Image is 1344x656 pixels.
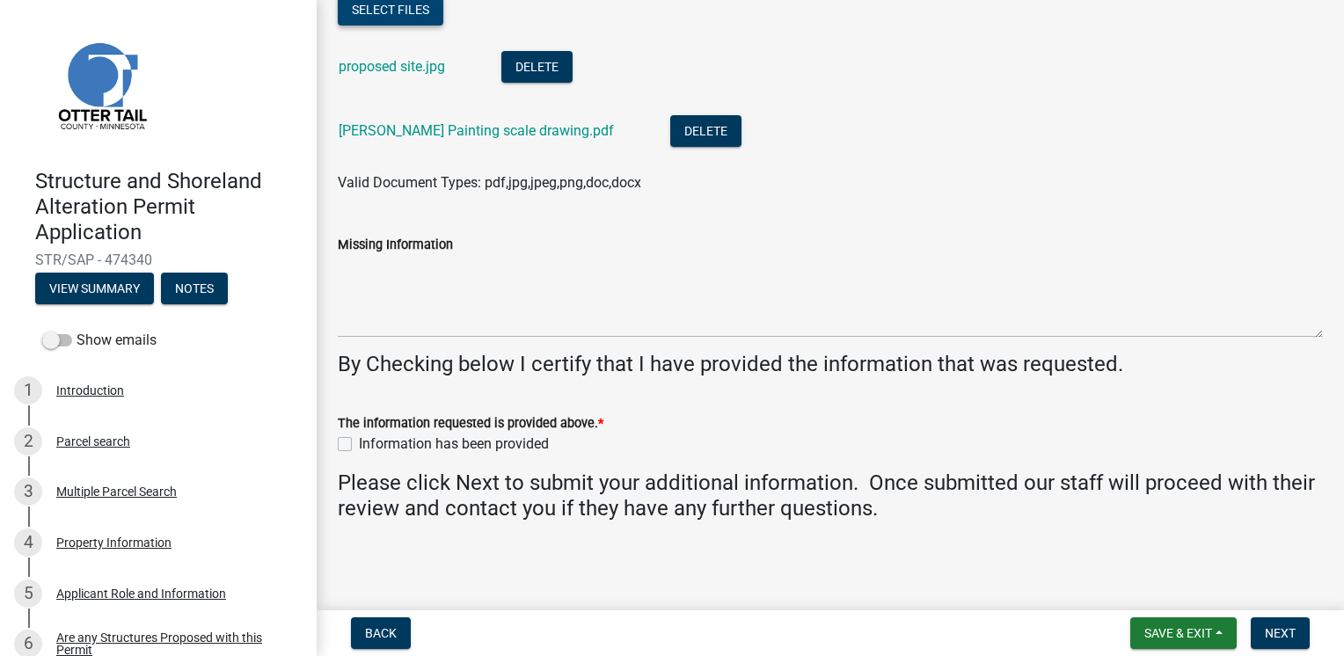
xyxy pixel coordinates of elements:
[670,124,741,141] wm-modal-confirm: Delete Document
[351,617,411,649] button: Back
[338,174,641,191] span: Valid Document Types: pdf,jpg,jpeg,png,doc,docx
[161,283,228,297] wm-modal-confirm: Notes
[56,631,289,656] div: Are any Structures Proposed with this Permit
[35,251,281,268] span: STR/SAP - 474340
[1251,617,1310,649] button: Next
[56,587,226,600] div: Applicant Role and Information
[338,239,453,251] label: Missing Information
[1130,617,1237,649] button: Save & Exit
[338,352,1323,377] h4: By Checking below I certify that I have provided the information that was requested.
[501,60,573,77] wm-modal-confirm: Delete Document
[35,169,303,244] h4: Structure and Shoreland Alteration Permit Application
[338,418,603,430] label: The information requested is provided above.
[339,58,445,75] a: proposed site.jpg
[359,434,549,455] label: Information has been provided
[501,51,573,83] button: Delete
[339,122,614,139] a: [PERSON_NAME] Painting scale drawing.pdf
[56,536,172,549] div: Property Information
[338,470,1323,521] h4: Please click Next to submit your additional information. Once submitted our staff will proceed wi...
[35,283,154,297] wm-modal-confirm: Summary
[14,427,42,456] div: 2
[35,273,154,304] button: View Summary
[56,435,130,448] div: Parcel search
[365,626,397,640] span: Back
[42,330,157,351] label: Show emails
[56,384,124,397] div: Introduction
[161,273,228,304] button: Notes
[14,477,42,506] div: 3
[14,376,42,405] div: 1
[56,485,177,498] div: Multiple Parcel Search
[670,115,741,147] button: Delete
[14,579,42,608] div: 5
[35,18,167,150] img: Otter Tail County, Minnesota
[1265,626,1296,640] span: Next
[1144,626,1212,640] span: Save & Exit
[14,528,42,557] div: 4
